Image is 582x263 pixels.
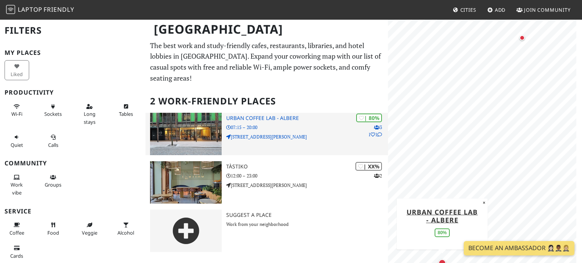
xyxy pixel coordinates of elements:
[9,229,24,236] span: Coffee
[515,30,530,45] div: Map marker
[11,142,23,148] span: Quiet
[435,228,450,237] div: 80%
[226,172,388,179] p: 12:00 – 23:00
[513,3,574,17] a: Join Community
[48,142,58,148] span: Video/audio calls
[5,242,29,262] button: Cards
[355,162,382,171] div: | XX%
[450,3,479,17] a: Cities
[226,124,388,131] p: 07:15 – 20:00
[5,131,29,151] button: Quiet
[41,131,66,151] button: Calls
[145,113,388,155] a: Urban Coffee Lab - Albere | 80% 311 Urban Coffee Lab - Albere 07:15 – 20:00 [STREET_ADDRESS][PERS...
[47,229,59,236] span: Food
[150,40,383,84] p: The best work and study-friendly cafes, restaurants, libraries, and hotel lobbies in [GEOGRAPHIC_...
[11,110,22,117] span: Stable Wi-Fi
[226,115,388,121] h3: Urban Coffee Lab - Albere
[5,171,29,199] button: Work vibe
[480,198,488,207] button: Close popup
[114,219,138,239] button: Alcohol
[5,49,141,56] h3: My Places
[226,163,388,170] h3: Tàstiko
[44,110,62,117] span: Power sockets
[6,5,15,14] img: LaptopFriendly
[44,5,74,14] span: Friendly
[119,110,133,117] span: Work-friendly tables
[226,133,388,140] p: [STREET_ADDRESS][PERSON_NAME]
[226,182,388,189] p: [STREET_ADDRESS][PERSON_NAME]
[484,3,509,17] a: Add
[148,19,386,40] h1: [GEOGRAPHIC_DATA]
[460,6,476,13] span: Cities
[150,161,222,204] img: Tàstiko
[117,229,134,236] span: Alcohol
[45,181,61,188] span: Group tables
[464,241,574,255] a: Become an Ambassador 🤵🏻‍♀️🤵🏾‍♂️🤵🏼‍♀️
[41,219,66,239] button: Food
[114,100,138,120] button: Tables
[150,210,222,252] img: gray-place-d2bdb4477600e061c01bd816cc0f2ef0cfcb1ca9e3ad78868dd16fb2af073a21.png
[10,252,23,259] span: Credit cards
[84,110,95,125] span: Long stays
[18,5,42,14] span: Laptop
[356,114,382,122] div: | 80%
[226,212,388,218] h3: Suggest a Place
[374,172,382,179] p: 2
[495,6,506,13] span: Add
[11,181,23,196] span: People working
[5,160,141,167] h3: Community
[5,89,141,96] h3: Productivity
[145,210,388,252] a: Suggest a Place Work from your neighborhood
[82,229,97,236] span: Veggie
[226,221,388,228] p: Work from your neighborhood
[5,100,29,120] button: Wi-Fi
[5,219,29,239] button: Coffee
[41,171,66,191] button: Groups
[145,161,388,204] a: Tàstiko | XX% 2 Tàstiko 12:00 – 23:00 [STREET_ADDRESS][PERSON_NAME]
[6,3,74,17] a: LaptopFriendly LaptopFriendly
[407,207,478,224] a: Urban Coffee Lab - Albere
[77,219,102,239] button: Veggie
[150,90,383,113] h2: 2 Work-Friendly Places
[150,113,222,155] img: Urban Coffee Lab - Albere
[5,19,141,42] h2: Filters
[368,124,382,138] p: 3 1 1
[41,100,66,120] button: Sockets
[77,100,102,128] button: Long stays
[5,208,141,215] h3: Service
[524,6,571,13] span: Join Community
